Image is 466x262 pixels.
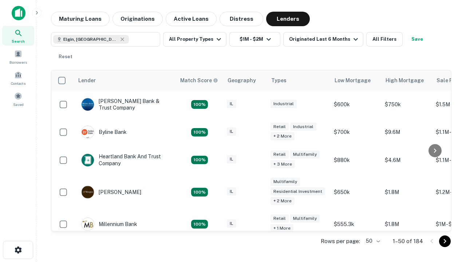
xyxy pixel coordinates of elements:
[330,174,381,211] td: $650k
[386,76,424,85] div: High Mortgage
[290,123,316,131] div: Industrial
[330,146,381,174] td: $880k
[270,197,295,205] div: + 2 more
[81,218,137,231] div: Millennium Bank
[180,76,217,84] h6: Match Score
[363,236,381,246] div: 50
[227,100,236,108] div: IL
[2,26,34,45] a: Search
[191,128,208,137] div: Matching Properties: 18, hasApolloMatch: undefined
[2,68,34,88] a: Contacts
[381,70,432,91] th: High Mortgage
[439,235,451,247] button: Go to next page
[191,188,208,196] div: Matching Properties: 24, hasApolloMatch: undefined
[166,12,217,26] button: Active Loans
[163,32,226,47] button: All Property Types
[266,12,310,26] button: Lenders
[290,150,320,159] div: Multifamily
[270,150,289,159] div: Retail
[381,91,432,118] td: $750k
[271,76,287,85] div: Types
[11,80,25,86] span: Contacts
[191,220,208,229] div: Matching Properties: 16, hasApolloMatch: undefined
[270,160,295,168] div: + 3 more
[82,98,94,111] img: picture
[330,118,381,146] td: $700k
[229,32,280,47] button: $1M - $2M
[78,76,96,85] div: Lender
[270,100,297,108] div: Industrial
[13,102,24,107] span: Saved
[74,70,176,91] th: Lender
[289,35,360,44] div: Originated Last 6 Months
[176,70,223,91] th: Capitalize uses an advanced AI algorithm to match your search with the best lender. The match sco...
[54,49,77,64] button: Reset
[82,218,94,230] img: picture
[267,70,330,91] th: Types
[12,6,25,20] img: capitalize-icon.png
[81,153,169,166] div: Heartland Bank And Trust Company
[381,118,432,146] td: $9.6M
[366,32,403,47] button: All Filters
[270,224,293,233] div: + 1 more
[330,70,381,91] th: Low Mortgage
[82,154,94,166] img: picture
[290,214,320,223] div: Multifamily
[9,59,27,65] span: Borrowers
[51,12,110,26] button: Maturing Loans
[270,187,325,196] div: Residential Investment
[270,123,289,131] div: Retail
[191,156,208,164] div: Matching Properties: 19, hasApolloMatch: undefined
[381,174,432,211] td: $1.8M
[330,210,381,238] td: $555.3k
[227,219,236,228] div: IL
[270,178,300,186] div: Multifamily
[81,98,169,111] div: [PERSON_NAME] Bank & Trust Company
[430,180,466,215] iframe: Chat Widget
[191,100,208,109] div: Matching Properties: 28, hasApolloMatch: undefined
[270,214,289,223] div: Retail
[270,132,295,140] div: + 2 more
[82,126,94,138] img: picture
[335,76,371,85] div: Low Mortgage
[81,186,141,199] div: [PERSON_NAME]
[406,32,429,47] button: Save your search to get updates of matches that match your search criteria.
[81,126,127,139] div: Byline Bank
[112,12,163,26] button: Originations
[227,187,236,196] div: IL
[82,186,94,198] img: picture
[180,76,218,84] div: Capitalize uses an advanced AI algorithm to match your search with the best lender. The match sco...
[63,36,118,43] span: Elgin, [GEOGRAPHIC_DATA], [GEOGRAPHIC_DATA]
[321,237,360,246] p: Rows per page:
[381,146,432,174] td: $4.6M
[227,127,236,136] div: IL
[223,70,267,91] th: Geography
[2,89,34,109] a: Saved
[283,32,363,47] button: Originated Last 6 Months
[12,38,25,44] span: Search
[220,12,263,26] button: Distress
[228,76,256,85] div: Geography
[330,91,381,118] td: $600k
[227,155,236,163] div: IL
[381,210,432,238] td: $1.8M
[393,237,423,246] p: 1–50 of 184
[2,47,34,67] a: Borrowers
